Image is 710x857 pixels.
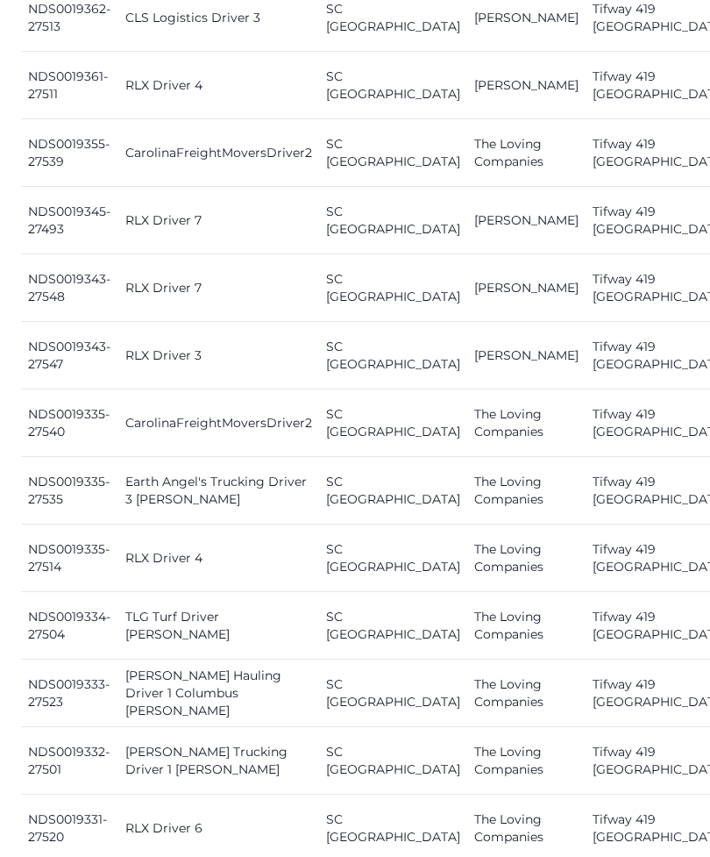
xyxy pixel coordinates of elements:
td: The Loving Companies [467,119,586,187]
td: SC [GEOGRAPHIC_DATA] [319,660,467,727]
td: NDS0019333-27523 [21,660,118,727]
td: SC [GEOGRAPHIC_DATA] [319,727,467,795]
td: TLG Turf Driver [PERSON_NAME] [118,592,319,660]
td: SC [GEOGRAPHIC_DATA] [319,119,467,187]
td: NDS0019361-27511 [21,52,118,119]
td: RLX Driver 3 [118,322,319,389]
td: NDS0019355-27539 [21,119,118,187]
td: [PERSON_NAME] [467,187,586,254]
td: SC [GEOGRAPHIC_DATA] [319,52,467,119]
td: RLX Driver 7 [118,254,319,322]
td: SC [GEOGRAPHIC_DATA] [319,322,467,389]
td: [PERSON_NAME] [467,254,586,322]
td: Earth Angel's Trucking Driver 3 [PERSON_NAME] [118,457,319,525]
td: [PERSON_NAME] Hauling Driver 1 Columbus [PERSON_NAME] [118,660,319,727]
td: RLX Driver 4 [118,52,319,119]
td: RLX Driver 7 [118,187,319,254]
td: NDS0019345-27493 [21,187,118,254]
td: The Loving Companies [467,660,586,727]
td: SC [GEOGRAPHIC_DATA] [319,187,467,254]
td: The Loving Companies [467,525,586,592]
td: NDS0019334-27504 [21,592,118,660]
td: SC [GEOGRAPHIC_DATA] [319,389,467,457]
td: NDS0019343-27548 [21,254,118,322]
td: SC [GEOGRAPHIC_DATA] [319,457,467,525]
td: NDS0019335-27514 [21,525,118,592]
td: CarolinaFreightMoversDriver2 [118,389,319,457]
td: NDS0019332-27501 [21,727,118,795]
td: CarolinaFreightMoversDriver2 [118,119,319,187]
td: RLX Driver 4 [118,525,319,592]
td: [PERSON_NAME] Trucking Driver 1 [PERSON_NAME] [118,727,319,795]
td: SC [GEOGRAPHIC_DATA] [319,525,467,592]
td: SC [GEOGRAPHIC_DATA] [319,254,467,322]
td: The Loving Companies [467,727,586,795]
td: The Loving Companies [467,457,586,525]
td: The Loving Companies [467,389,586,457]
td: NDS0019343-27547 [21,322,118,389]
td: The Loving Companies [467,592,586,660]
td: SC [GEOGRAPHIC_DATA] [319,592,467,660]
td: NDS0019335-27535 [21,457,118,525]
td: [PERSON_NAME] [467,322,586,389]
td: NDS0019335-27540 [21,389,118,457]
td: [PERSON_NAME] [467,52,586,119]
